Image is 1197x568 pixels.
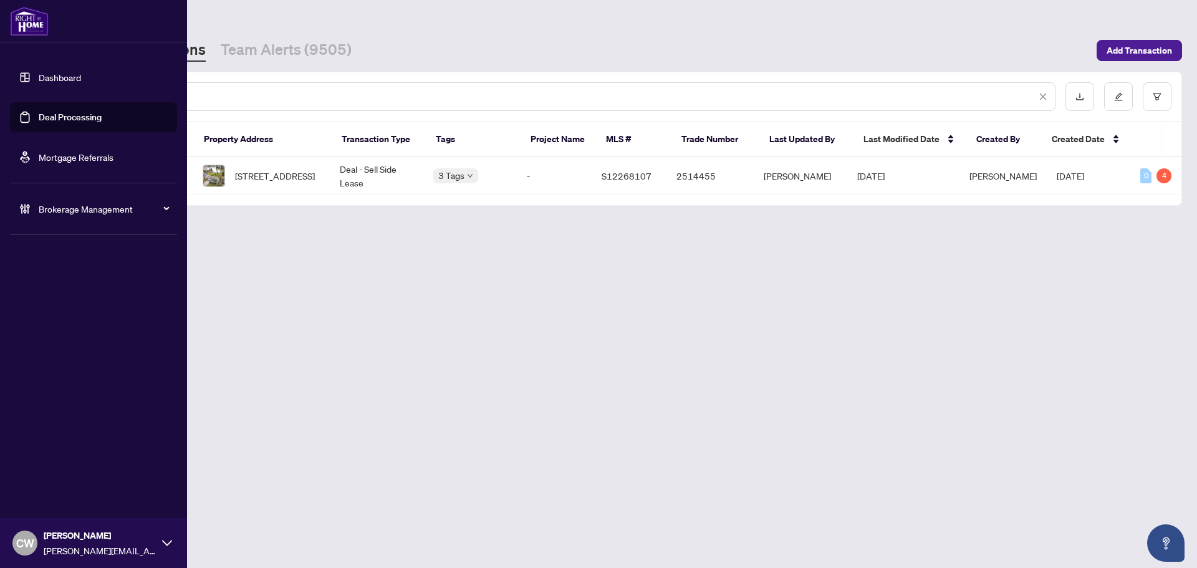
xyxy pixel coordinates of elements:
[44,544,156,557] span: [PERSON_NAME][EMAIL_ADDRESS][DOMAIN_NAME]
[1140,168,1151,183] div: 0
[1107,41,1172,60] span: Add Transaction
[1042,122,1130,157] th: Created Date
[671,122,759,157] th: Trade Number
[330,157,423,195] td: Deal - Sell Side Lease
[10,6,49,36] img: logo
[467,173,473,179] span: down
[853,122,966,157] th: Last Modified Date
[39,202,168,216] span: Brokerage Management
[332,122,426,157] th: Transaction Type
[221,39,352,62] a: Team Alerts (9505)
[857,170,885,181] span: [DATE]
[754,157,847,195] td: [PERSON_NAME]
[39,152,113,163] a: Mortgage Referrals
[1052,132,1105,146] span: Created Date
[194,122,332,157] th: Property Address
[235,169,315,183] span: [STREET_ADDRESS]
[1104,82,1133,111] button: edit
[426,122,520,157] th: Tags
[759,122,853,157] th: Last Updated By
[39,72,81,83] a: Dashboard
[39,112,102,123] a: Deal Processing
[666,157,754,195] td: 2514455
[1156,168,1171,183] div: 4
[969,170,1037,181] span: [PERSON_NAME]
[1097,40,1182,61] button: Add Transaction
[1153,92,1161,101] span: filter
[44,529,156,542] span: [PERSON_NAME]
[1075,92,1084,101] span: download
[1057,170,1084,181] span: [DATE]
[1114,92,1123,101] span: edit
[602,170,651,181] span: S12268107
[1143,82,1171,111] button: filter
[517,157,592,195] td: -
[16,534,34,552] span: CW
[1039,92,1047,101] span: close
[1147,524,1185,562] button: Open asap
[203,165,224,186] img: thumbnail-img
[1065,82,1094,111] button: download
[863,132,940,146] span: Last Modified Date
[438,168,464,183] span: 3 Tags
[966,122,1042,157] th: Created By
[596,122,671,157] th: MLS #
[521,122,596,157] th: Project Name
